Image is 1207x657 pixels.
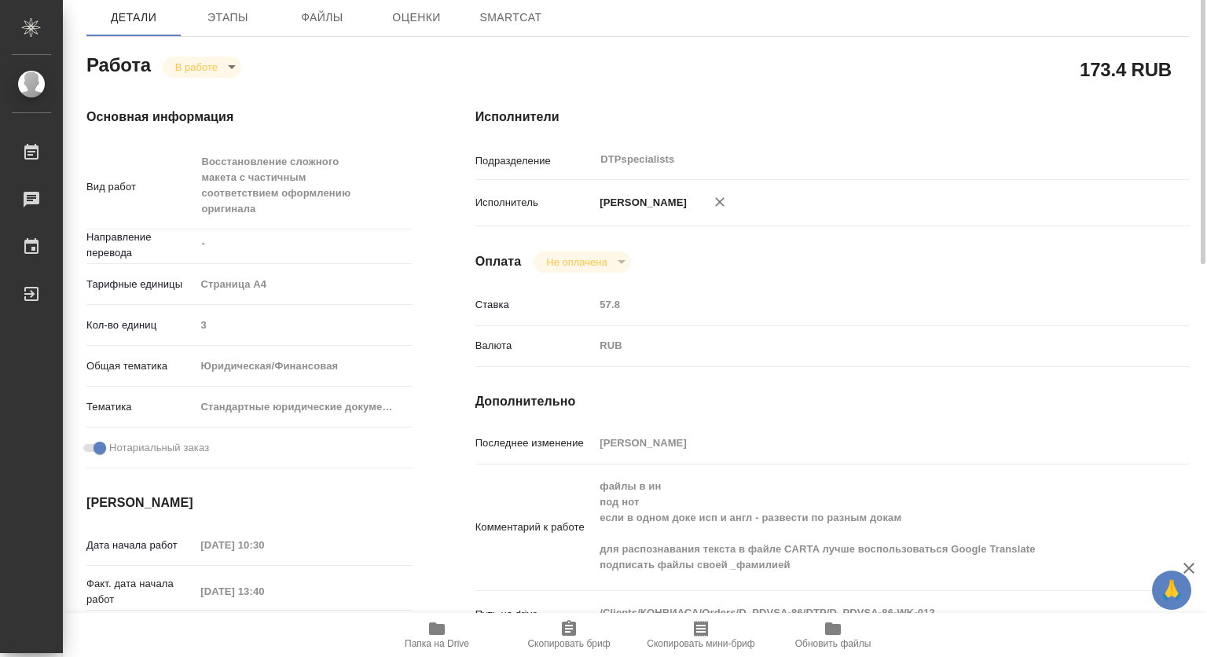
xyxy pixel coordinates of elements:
[96,8,171,28] span: Детали
[86,179,195,195] p: Вид работ
[86,358,195,374] p: Общая тематика
[86,277,195,292] p: Тарифные единицы
[594,600,1130,626] textarea: /Clients/КОНВИАСА/Orders/D_PDVSA-86/DTP/D_PDVSA-86-WK-012
[86,50,151,78] h2: Работа
[475,297,595,313] p: Ставка
[475,435,595,451] p: Последнее изменение
[475,108,1190,127] h4: Исполнители
[703,185,737,219] button: Удалить исполнителя
[86,108,413,127] h4: Основная информация
[475,195,595,211] p: Исполнитель
[594,332,1130,359] div: RUB
[1158,574,1185,607] span: 🙏
[405,638,469,649] span: Папка на Drive
[195,394,413,420] div: Стандартные юридические документы, договоры, уставы
[190,8,266,28] span: Этапы
[475,252,522,271] h4: Оплата
[195,314,413,336] input: Пустое поле
[86,399,195,415] p: Тематика
[475,153,595,169] p: Подразделение
[534,251,630,273] div: В работе
[171,61,222,74] button: В работе
[86,317,195,333] p: Кол-во единиц
[503,613,635,657] button: Скопировать бриф
[594,473,1130,578] textarea: файлы в ин под нот если в одном доке исп и англ - развести по разным докам для распознавания текс...
[195,271,413,298] div: Страница А4
[371,613,503,657] button: Папка на Drive
[541,255,611,269] button: Не оплачена
[86,576,195,607] p: Факт. дата начала работ
[635,613,767,657] button: Скопировать мини-бриф
[284,8,360,28] span: Файлы
[594,431,1130,454] input: Пустое поле
[475,338,595,354] p: Валюта
[86,229,195,261] p: Направление перевода
[795,638,871,649] span: Обновить файлы
[86,494,413,512] h4: [PERSON_NAME]
[475,519,595,535] p: Комментарий к работе
[475,607,595,622] p: Путь на drive
[1080,56,1172,83] h2: 173.4 RUB
[647,638,754,649] span: Скопировать мини-бриф
[473,8,548,28] span: SmartCat
[379,8,454,28] span: Оценки
[594,195,687,211] p: [PERSON_NAME]
[475,392,1190,411] h4: Дополнительно
[195,353,413,380] div: Юридическая/Финансовая
[767,613,899,657] button: Обновить файлы
[109,440,209,456] span: Нотариальный заказ
[195,580,332,603] input: Пустое поле
[163,57,241,78] div: В работе
[195,534,332,556] input: Пустое поле
[1152,571,1191,610] button: 🙏
[86,538,195,553] p: Дата начала работ
[527,638,610,649] span: Скопировать бриф
[594,293,1130,316] input: Пустое поле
